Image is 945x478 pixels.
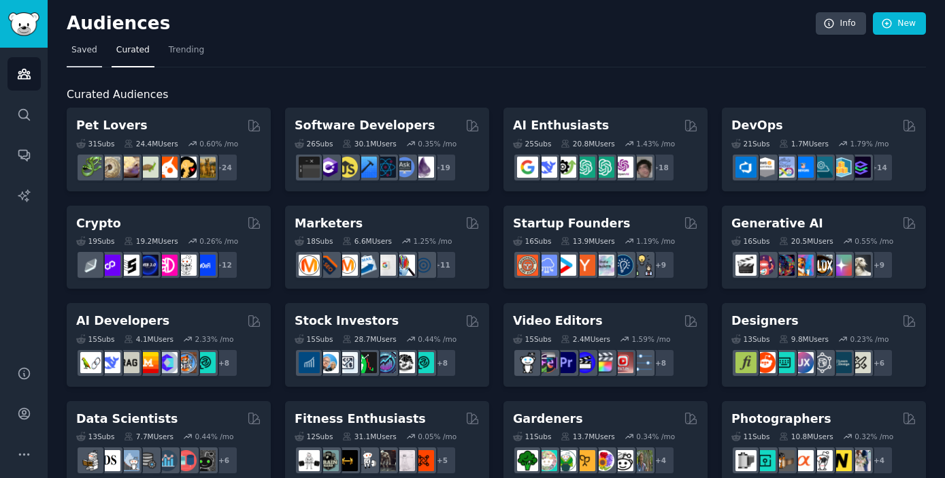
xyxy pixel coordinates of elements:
img: learndesign [831,352,852,373]
div: + 9 [646,251,675,279]
img: Youtubevideo [612,352,633,373]
img: premiere [555,352,576,373]
img: analog [735,450,757,471]
img: gopro [517,352,538,373]
h2: Crypto [76,215,121,232]
div: + 8 [210,349,238,377]
img: GardeningUK [574,450,595,471]
div: 15 Sub s [76,334,114,344]
img: vegetablegardening [517,450,538,471]
img: growmybusiness [631,255,652,276]
img: ycombinator [574,255,595,276]
div: 0.44 % /mo [418,334,457,344]
div: 2.33 % /mo [195,334,234,344]
div: 13.9M Users [561,236,614,246]
div: 20.8M Users [561,139,614,148]
div: 1.25 % /mo [414,236,452,246]
div: + 6 [210,446,238,475]
img: dataengineering [137,450,159,471]
div: 1.43 % /mo [636,139,675,148]
a: Info [816,12,866,35]
img: Rag [118,352,139,373]
img: SaaS [536,255,557,276]
div: 9.8M Users [779,334,829,344]
h2: DevOps [731,117,783,134]
img: workout [337,450,358,471]
h2: Marketers [295,215,363,232]
a: Trending [164,39,209,67]
img: Docker_DevOps [774,157,795,178]
img: GummySearch logo [8,12,39,36]
img: AWS_Certified_Experts [755,157,776,178]
img: fitness30plus [375,450,396,471]
img: web3 [137,255,159,276]
h2: Pet Lovers [76,117,148,134]
div: + 24 [210,153,238,182]
img: dividends [299,352,320,373]
h2: AI Developers [76,313,169,330]
img: datasets [176,450,197,471]
img: MistralAI [137,352,159,373]
img: GymMotivation [318,450,339,471]
img: WeddingPhotography [850,450,871,471]
img: Forex [337,352,358,373]
img: AnalogCommunity [774,450,795,471]
div: + 12 [210,251,238,279]
h2: Fitness Enthusiasts [295,411,426,428]
img: chatgpt_promptDesign [574,157,595,178]
div: 26 Sub s [295,139,333,148]
img: herpetology [80,157,101,178]
a: Saved [67,39,102,67]
img: AIDevelopersSociety [195,352,216,373]
img: StocksAndTrading [375,352,396,373]
img: streetphotography [755,450,776,471]
div: 21 Sub s [731,139,769,148]
img: csharp [318,157,339,178]
div: 6.6M Users [342,236,392,246]
img: typography [735,352,757,373]
img: UI_Design [774,352,795,373]
img: succulents [536,450,557,471]
div: 31.1M Users [342,432,396,441]
img: weightroom [356,450,377,471]
img: leopardgeckos [118,157,139,178]
h2: Photographers [731,411,831,428]
img: learnjavascript [337,157,358,178]
img: Emailmarketing [356,255,377,276]
div: 15 Sub s [295,334,333,344]
img: postproduction [631,352,652,373]
img: VideoEditors [574,352,595,373]
img: elixir [413,157,434,178]
div: 30.1M Users [342,139,396,148]
img: cockatiel [156,157,178,178]
div: 0.35 % /mo [418,139,457,148]
div: + 14 [865,153,893,182]
div: 31 Sub s [76,139,114,148]
div: 16 Sub s [513,236,551,246]
img: EntrepreneurRideAlong [517,255,538,276]
img: llmops [176,352,197,373]
div: + 8 [428,349,457,377]
img: userexperience [812,352,833,373]
h2: Software Developers [295,117,435,134]
img: analytics [156,450,178,471]
img: dalle2 [755,255,776,276]
img: googleads [375,255,396,276]
div: + 18 [646,153,675,182]
div: 0.05 % /mo [418,432,457,441]
img: DreamBooth [850,255,871,276]
div: 11 Sub s [731,432,769,441]
img: ArtificalIntelligence [631,157,652,178]
div: 1.7M Users [779,139,829,148]
img: PetAdvice [176,157,197,178]
img: canon [812,450,833,471]
div: 24.4M Users [124,139,178,148]
img: Trading [356,352,377,373]
div: 16 Sub s [731,236,769,246]
a: New [873,12,926,35]
img: UrbanGardening [612,450,633,471]
img: software [299,157,320,178]
img: starryai [831,255,852,276]
h2: Startup Founders [513,215,630,232]
img: Nikon [831,450,852,471]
